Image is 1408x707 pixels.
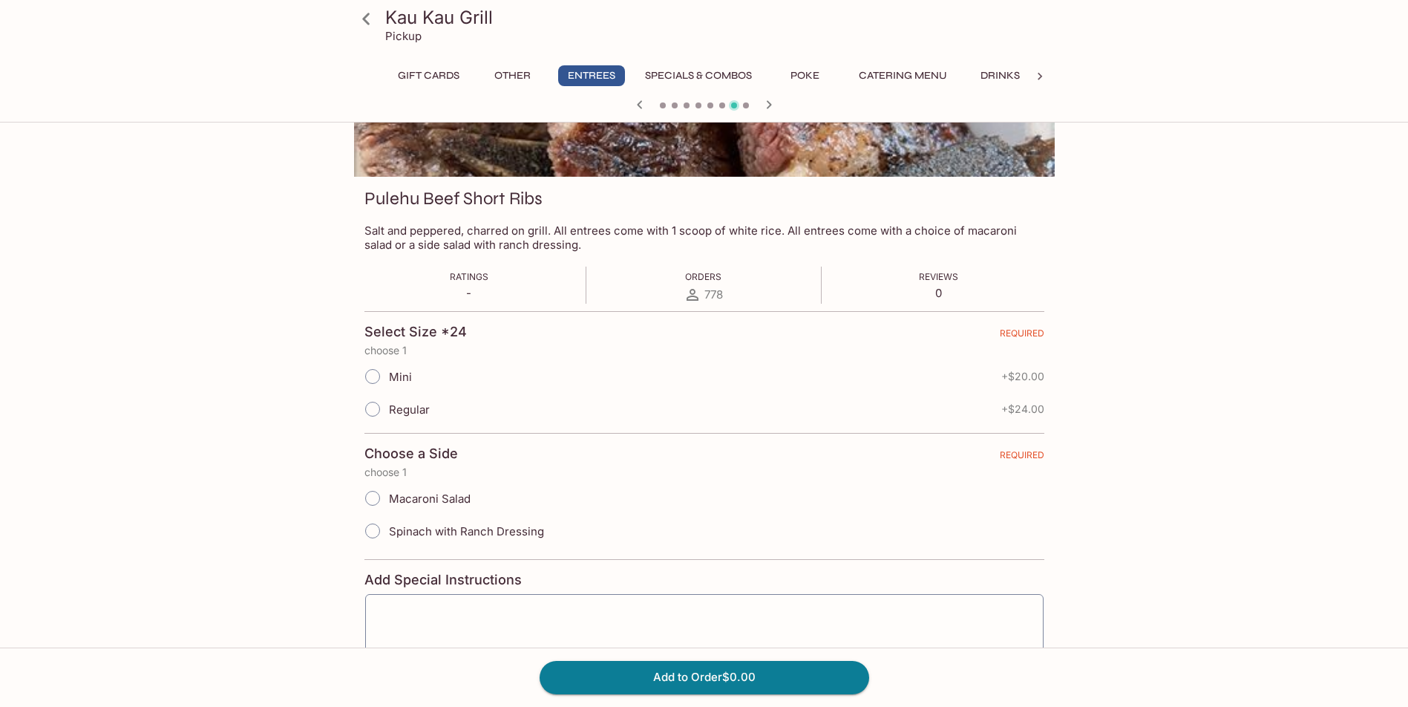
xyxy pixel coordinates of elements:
[389,492,471,506] span: Macaroni Salad
[1000,328,1044,345] span: REQUIRED
[364,446,458,462] h4: Choose a Side
[558,65,625,86] button: Entrees
[919,271,958,282] span: Reviews
[450,271,488,282] span: Ratings
[967,65,1034,86] button: Drinks
[540,661,869,694] button: Add to Order$0.00
[390,65,468,86] button: Gift Cards
[364,572,1044,588] h4: Add Special Instructions
[851,65,955,86] button: Catering Menu
[389,524,544,538] span: Spinach with Ranch Dressing
[364,224,1044,252] p: Salt and peppered, charred on grill. All entrees come with 1 scoop of white rice. All entrees com...
[389,370,412,384] span: Mini
[1000,449,1044,466] span: REQUIRED
[1001,403,1044,415] span: + $24.00
[450,286,488,300] p: -
[385,6,1049,29] h3: Kau Kau Grill
[1001,371,1044,382] span: + $20.00
[364,466,1044,478] p: choose 1
[389,403,430,417] span: Regular
[364,345,1044,356] p: choose 1
[385,29,422,43] p: Pickup
[364,187,543,210] h3: Pulehu Beef Short Ribs
[772,65,839,86] button: Poke
[685,271,721,282] span: Orders
[919,286,958,300] p: 0
[704,287,723,302] span: 778
[479,65,546,86] button: Other
[637,65,760,86] button: Specials & Combos
[364,324,467,340] h4: Select Size *24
